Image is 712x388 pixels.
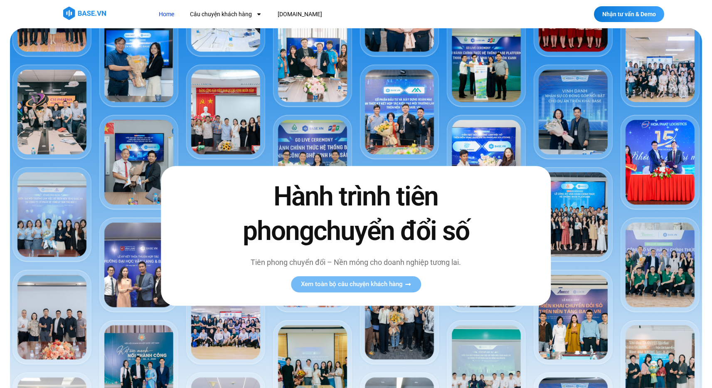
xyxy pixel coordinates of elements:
[602,11,656,17] span: Nhận tư vấn & Demo
[301,282,403,288] span: Xem toàn bộ câu chuyện khách hàng
[153,7,475,22] nav: Menu
[225,179,487,248] h2: Hành trình tiên phong
[184,7,268,22] a: Câu chuyện khách hàng
[313,216,469,247] span: chuyển đổi số
[225,257,487,268] p: Tiên phong chuyển đổi – Nền móng cho doanh nghiệp tương lai.
[271,7,328,22] a: [DOMAIN_NAME]
[153,7,180,22] a: Home
[594,6,664,22] a: Nhận tư vấn & Demo
[291,277,421,293] a: Xem toàn bộ câu chuyện khách hàng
